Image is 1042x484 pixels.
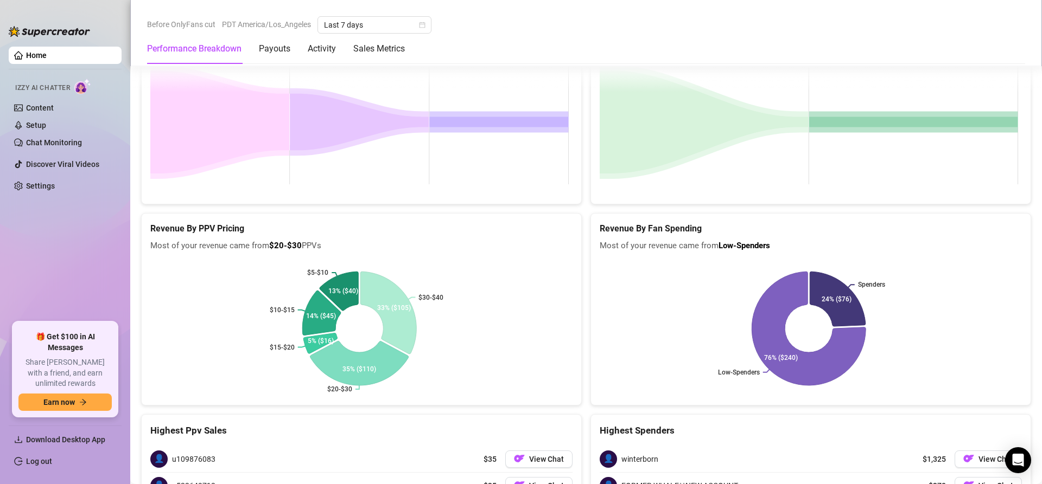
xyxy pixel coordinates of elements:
[26,160,99,169] a: Discover Viral Videos
[18,332,112,353] span: 🎁 Get $100 in AI Messages
[26,138,82,147] a: Chat Monitoring
[26,51,47,60] a: Home
[963,453,974,464] img: OF
[26,457,52,466] a: Log out
[718,369,760,376] text: Low-Spenders
[150,222,573,235] h5: Revenue By PPV Pricing
[600,423,1022,438] div: Highest Spenders
[9,26,90,37] img: logo-BBDzfeDw.svg
[74,79,91,94] img: AI Chatter
[26,182,55,190] a: Settings
[418,293,443,301] text: $30-$40
[307,269,328,276] text: $5-$10
[259,42,290,55] div: Payouts
[979,455,1013,463] span: View Chat
[150,423,573,438] div: Highest Ppv Sales
[505,450,573,468] button: OFView Chat
[600,240,1022,253] span: Most of your revenue came from
[18,357,112,389] span: Share [PERSON_NAME] with a friend, and earn unlimited rewards
[14,435,23,444] span: download
[600,222,1022,235] h5: Revenue By Fan Spending
[923,453,946,465] span: $1,325
[269,241,302,250] b: $20-$30
[484,453,497,465] span: $35
[79,398,87,406] span: arrow-right
[147,42,242,55] div: Performance Breakdown
[324,17,425,33] span: Last 7 days
[26,435,105,444] span: Download Desktop App
[529,455,564,463] span: View Chat
[172,453,215,465] span: u109876083
[621,453,658,465] span: winterborn
[150,240,573,253] span: Most of your revenue came from PPVs
[858,281,885,288] text: Spenders
[270,306,295,314] text: $10-$15
[1005,447,1031,473] div: Open Intercom Messenger
[150,450,168,468] span: 👤
[955,450,1022,468] button: OFView Chat
[353,42,405,55] div: Sales Metrics
[719,241,770,250] b: Low-Spenders
[15,83,70,93] span: Izzy AI Chatter
[26,121,46,130] a: Setup
[18,393,112,411] button: Earn nowarrow-right
[327,385,352,393] text: $20-$30
[270,344,295,351] text: $15-$20
[222,16,311,33] span: PDT America/Los_Angeles
[147,16,215,33] span: Before OnlyFans cut
[26,104,54,112] a: Content
[600,450,617,468] span: 👤
[43,398,75,406] span: Earn now
[419,22,425,28] span: calendar
[308,42,336,55] div: Activity
[514,453,525,464] img: OF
